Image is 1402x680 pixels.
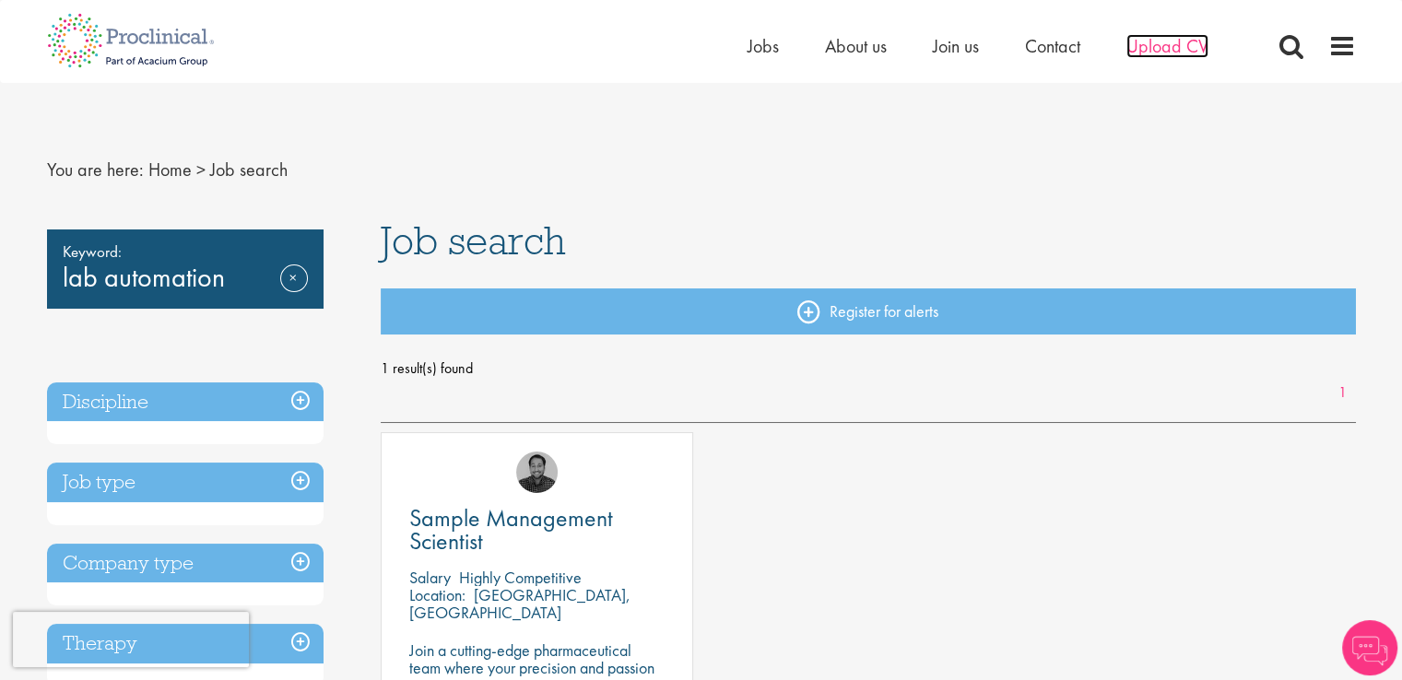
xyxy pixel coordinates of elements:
[47,382,324,422] h3: Discipline
[748,34,779,58] a: Jobs
[381,355,1356,382] span: 1 result(s) found
[1025,34,1080,58] a: Contact
[409,567,451,588] span: Salary
[280,264,308,318] a: Remove
[63,239,308,264] span: Keyword:
[409,584,630,623] p: [GEOGRAPHIC_DATA], [GEOGRAPHIC_DATA]
[210,158,288,182] span: Job search
[409,502,613,557] span: Sample Management Scientist
[1342,620,1397,675] img: Chatbot
[148,158,192,182] a: breadcrumb link
[1329,382,1356,404] a: 1
[381,288,1356,334] a: Register for alerts
[381,216,566,265] span: Job search
[516,451,558,493] img: Mike Raletz
[459,567,582,588] p: Highly Competitive
[13,612,249,667] iframe: reCAPTCHA
[409,584,465,605] span: Location:
[47,229,324,309] div: lab automation
[47,463,324,502] h3: Job type
[933,34,979,58] a: Join us
[825,34,887,58] a: About us
[47,158,144,182] span: You are here:
[409,507,665,553] a: Sample Management Scientist
[1126,34,1208,58] a: Upload CV
[47,544,324,583] h3: Company type
[196,158,206,182] span: >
